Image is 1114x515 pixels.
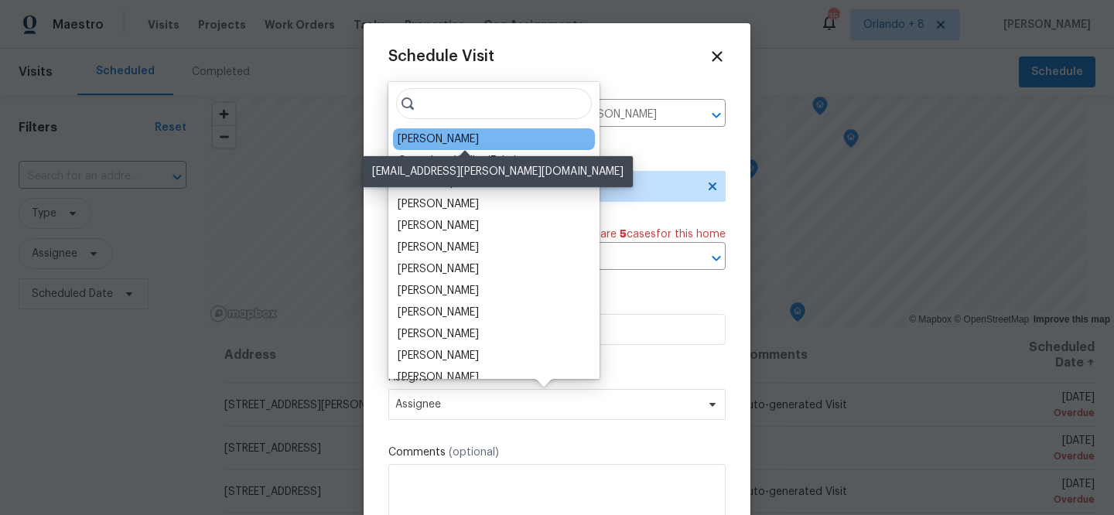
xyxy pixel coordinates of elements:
[706,104,727,126] button: Open
[398,218,479,234] div: [PERSON_NAME]
[571,227,726,242] span: There are case s for this home
[395,398,699,411] span: Assignee
[398,131,479,147] div: [PERSON_NAME]
[398,153,518,169] div: Opendoor Walks (Fake)
[398,348,479,363] div: [PERSON_NAME]
[398,326,479,342] div: [PERSON_NAME]
[398,283,479,298] div: [PERSON_NAME]
[706,247,727,269] button: Open
[388,445,726,460] label: Comments
[709,48,726,65] span: Close
[398,305,479,320] div: [PERSON_NAME]
[398,240,479,255] div: [PERSON_NAME]
[398,196,479,212] div: [PERSON_NAME]
[620,229,627,240] span: 5
[398,370,479,385] div: [PERSON_NAME]
[398,261,479,277] div: [PERSON_NAME]
[388,49,494,64] span: Schedule Visit
[363,156,633,187] div: [EMAIL_ADDRESS][PERSON_NAME][DOMAIN_NAME]
[449,447,499,458] span: (optional)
